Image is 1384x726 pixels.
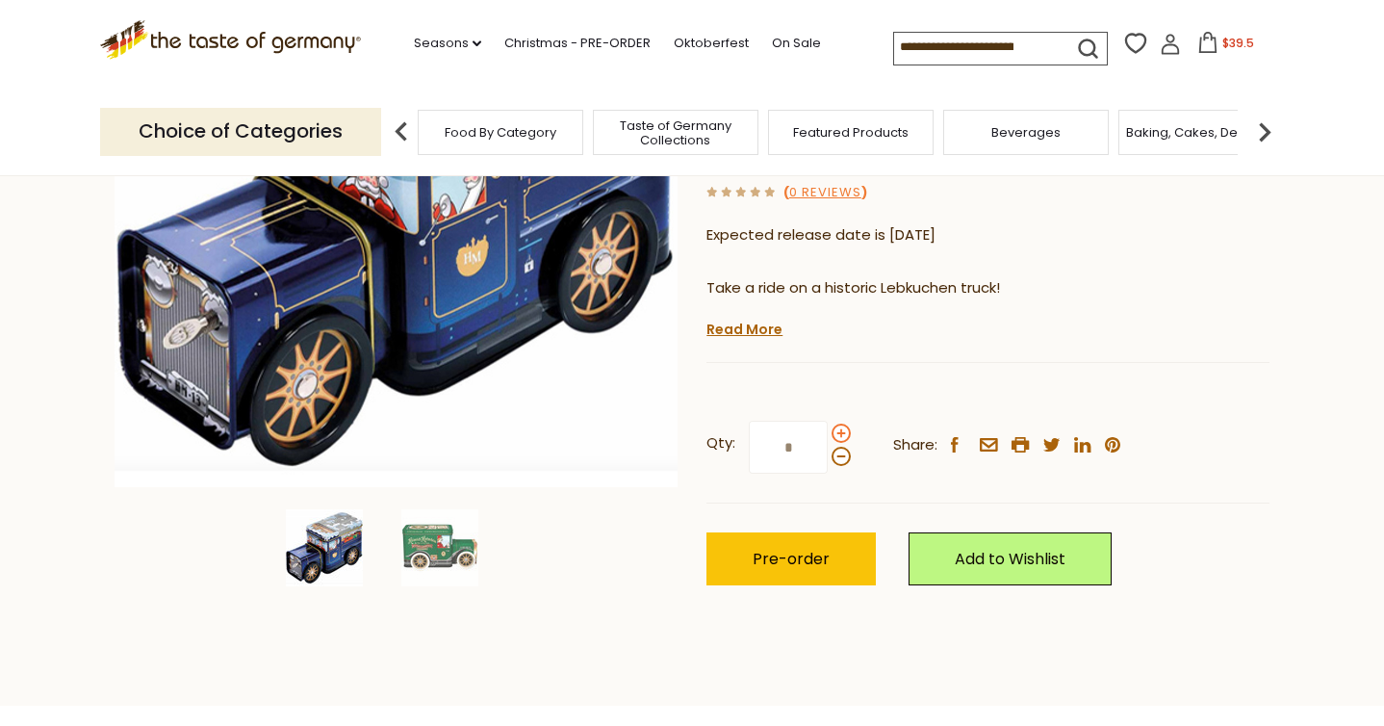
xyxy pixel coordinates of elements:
[789,183,861,203] a: 0 Reviews
[504,33,651,54] a: Christmas - PRE-ORDER
[793,125,909,140] a: Featured Products
[772,33,821,54] a: On Sale
[706,276,1269,300] p: Take a ride on a historic Lebkuchen truck!
[753,548,830,570] span: Pre-order
[706,315,1269,339] p: One of two assorted musical gift tins shaped like an authentic 1920s delivery truck, filled with ...
[749,421,828,474] input: Qty:
[706,223,1269,247] p: Expected release date is [DATE]
[401,509,478,586] img: Haeberlein Metzger "Nostalgic Truck" Tin with Nuernberg Gingerbread, Assorted, 7.05 oz
[706,532,876,585] button: Pre-order
[706,320,782,339] a: Read More
[1245,113,1284,151] img: next arrow
[706,431,735,455] strong: Qty:
[1222,35,1254,51] span: $39.5
[893,433,937,457] span: Share:
[445,125,556,140] a: Food By Category
[1185,32,1267,61] button: $39.5
[783,183,867,201] span: ( )
[909,532,1112,585] a: Add to Wishlist
[100,108,381,155] p: Choice of Categories
[382,113,421,151] img: previous arrow
[674,33,749,54] a: Oktoberfest
[1126,125,1275,140] a: Baking, Cakes, Desserts
[991,125,1061,140] a: Beverages
[414,33,481,54] a: Seasons
[599,118,753,147] a: Taste of Germany Collections
[286,509,363,586] img: Haeberlein Metzger "Nostalgic Truck" Tin with Nuernberg Gingerbread, Assorted, 7.05 oz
